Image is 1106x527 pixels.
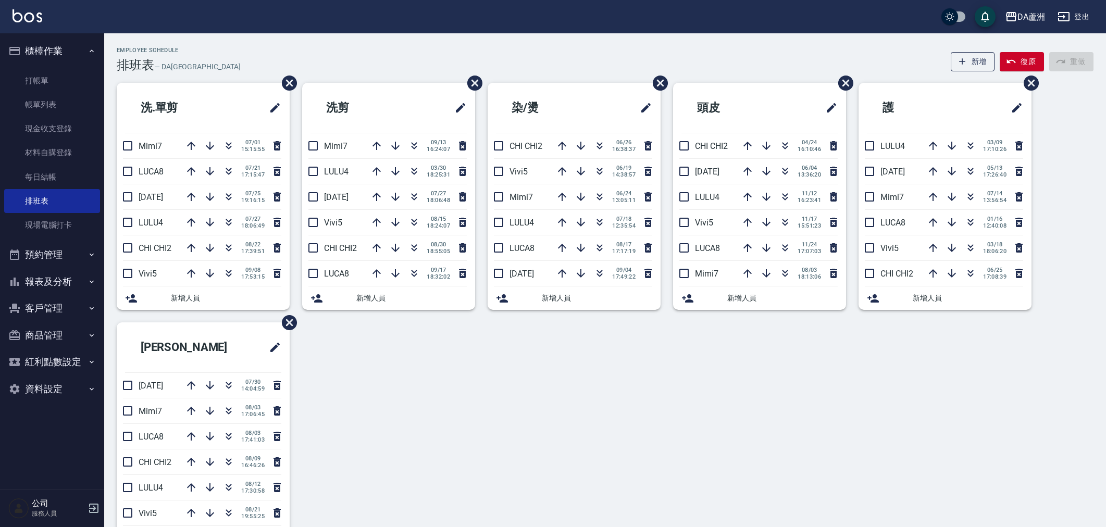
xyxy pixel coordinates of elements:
span: [DATE] [139,192,163,202]
span: 07/21 [241,165,265,171]
span: 刪除班表 [1016,68,1040,98]
span: CHI CHI2 [324,243,357,253]
span: 07/01 [241,139,265,146]
span: 15:51:23 [798,222,821,229]
span: 07/27 [427,190,450,197]
span: 刪除班表 [274,307,299,338]
span: CHI CHI2 [139,457,171,467]
span: LULU4 [509,218,534,228]
span: 14:04:59 [241,385,265,392]
span: LULU4 [880,141,905,151]
span: 12:40:08 [983,222,1006,229]
span: 08/21 [241,506,265,513]
span: [DATE] [139,381,163,391]
span: Mimi7 [509,192,533,202]
span: 新增人員 [913,293,1023,304]
span: 刪除班表 [459,68,484,98]
div: 新增人員 [488,286,661,310]
h2: 染/燙 [496,89,594,127]
span: 17:15:47 [241,171,265,178]
span: 03/18 [983,241,1006,248]
span: CHI CHI2 [695,141,728,151]
span: 06/04 [798,165,821,171]
span: 06/26 [612,139,636,146]
span: 08/17 [612,241,636,248]
span: LUCA8 [695,243,720,253]
span: Mimi7 [139,406,162,416]
button: DA蘆洲 [1001,6,1049,28]
h2: [PERSON_NAME] [125,329,253,366]
span: 08/22 [241,241,265,248]
h6: — DA[GEOGRAPHIC_DATA] [154,61,241,72]
span: LULU4 [139,218,163,228]
h2: 護 [867,89,957,127]
span: 17:41:03 [241,436,265,443]
span: 12:35:54 [612,222,636,229]
button: 櫃檯作業 [4,37,100,65]
span: 修改班表的標題 [263,95,281,120]
span: 01/16 [983,216,1006,222]
span: 08/03 [798,267,821,273]
span: 08/03 [241,430,265,436]
span: LULU4 [695,192,719,202]
span: Mimi7 [880,192,904,202]
span: 16:10:46 [798,146,821,153]
span: 09/13 [427,139,450,146]
span: 08/12 [241,481,265,487]
span: 09/08 [241,267,265,273]
button: 新增 [951,52,995,71]
span: 18:06:48 [427,197,450,204]
a: 排班表 [4,189,100,213]
span: 16:23:41 [798,197,821,204]
span: 17:49:22 [612,273,636,280]
span: 18:55:05 [427,248,450,255]
span: 新增人員 [171,293,281,304]
span: 17:30:58 [241,487,265,494]
a: 材料自購登錄 [4,141,100,165]
span: 修改班表的標題 [819,95,838,120]
span: 14:38:57 [612,171,636,178]
a: 現金收支登錄 [4,117,100,141]
span: Vivi5 [139,269,157,279]
span: 11/17 [798,216,821,222]
span: 15:15:55 [241,146,265,153]
h2: Employee Schedule [117,47,241,54]
span: Vivi5 [324,218,342,228]
h2: 洗.單剪 [125,89,228,127]
img: Person [8,498,29,519]
span: 05/13 [983,165,1006,171]
span: 08/30 [427,241,450,248]
span: 17:07:03 [798,248,821,255]
span: 19:16:15 [241,197,265,204]
span: Mimi7 [695,269,718,279]
span: Vivi5 [880,243,899,253]
span: 修改班表的標題 [263,335,281,360]
span: 07/18 [612,216,636,222]
span: 新增人員 [356,293,467,304]
span: 刪除班表 [830,68,855,98]
a: 現場電腦打卡 [4,213,100,237]
span: LULU4 [324,167,349,177]
button: 復原 [1000,52,1044,71]
span: 18:32:02 [427,273,450,280]
span: 新增人員 [542,293,652,304]
a: 每日結帳 [4,165,100,189]
span: 修改班表的標題 [1004,95,1023,120]
span: [DATE] [695,167,719,177]
span: Vivi5 [139,508,157,518]
span: [DATE] [880,167,905,177]
span: 03/09 [983,139,1006,146]
span: Vivi5 [509,167,528,177]
div: 新增人員 [673,286,846,310]
span: [DATE] [324,192,349,202]
span: 18:24:07 [427,222,450,229]
h3: 排班表 [117,58,154,72]
span: CHI CHI2 [509,141,542,151]
span: 11/24 [798,241,821,248]
span: 18:13:06 [798,273,821,280]
span: 11/12 [798,190,821,197]
span: 修改班表的標題 [448,95,467,120]
button: 商品管理 [4,322,100,349]
a: 帳單列表 [4,93,100,117]
span: 13:56:54 [983,197,1006,204]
